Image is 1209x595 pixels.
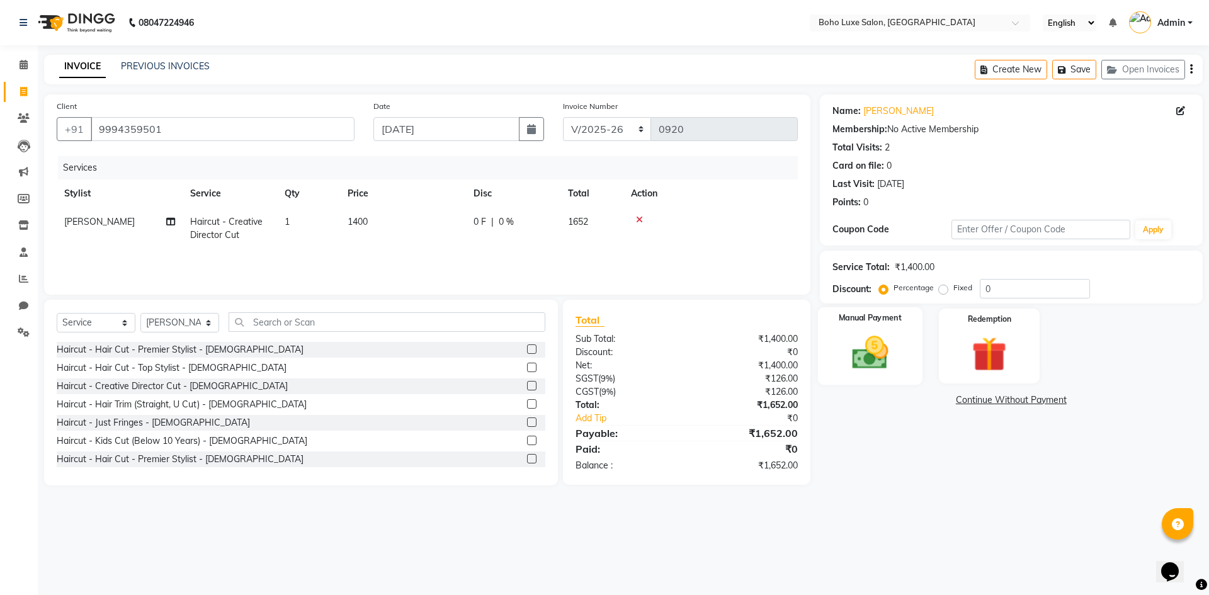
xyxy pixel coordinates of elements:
[839,312,902,324] label: Manual Payment
[841,332,899,373] img: _cash.svg
[121,60,210,72] a: PREVIOUS INVOICES
[566,359,686,372] div: Net:
[686,399,807,412] div: ₹1,652.00
[707,412,807,425] div: ₹0
[832,178,875,191] div: Last Visit:
[832,283,871,296] div: Discount:
[686,346,807,359] div: ₹0
[686,332,807,346] div: ₹1,400.00
[1129,11,1151,33] img: Admin
[568,216,588,227] span: 1652
[229,312,545,332] input: Search or Scan
[57,117,92,141] button: +91
[57,343,304,356] div: Haircut - Hair Cut - Premier Stylist - [DEMOGRAPHIC_DATA]
[566,399,686,412] div: Total:
[566,426,686,441] div: Payable:
[822,394,1200,407] a: Continue Without Payment
[832,223,951,236] div: Coupon Code
[832,123,887,136] div: Membership:
[91,117,355,141] input: Search by Name/Mobile/Email/Code
[975,60,1047,79] button: Create New
[863,196,868,209] div: 0
[566,385,686,399] div: ( )
[686,459,807,472] div: ₹1,652.00
[1157,16,1185,30] span: Admin
[953,282,972,293] label: Fixed
[64,216,135,227] span: [PERSON_NAME]
[887,159,892,173] div: 0
[348,216,368,227] span: 1400
[566,459,686,472] div: Balance :
[566,346,686,359] div: Discount:
[832,261,890,274] div: Service Total:
[57,398,307,411] div: Haircut - Hair Trim (Straight, U Cut) - [DEMOGRAPHIC_DATA]
[885,141,890,154] div: 2
[566,441,686,456] div: Paid:
[57,453,304,466] div: Haircut - Hair Cut - Premier Stylist - [DEMOGRAPHIC_DATA]
[491,215,494,229] span: |
[566,332,686,346] div: Sub Total:
[832,141,882,154] div: Total Visits:
[57,380,288,393] div: Haircut - Creative Director Cut - [DEMOGRAPHIC_DATA]
[373,101,390,112] label: Date
[623,179,798,208] th: Action
[951,220,1130,239] input: Enter Offer / Coupon Code
[686,441,807,456] div: ₹0
[576,373,598,384] span: SGST
[832,123,1190,136] div: No Active Membership
[57,361,287,375] div: Haircut - Hair Cut - Top Stylist - [DEMOGRAPHIC_DATA]
[32,5,118,40] img: logo
[57,101,77,112] label: Client
[466,179,560,208] th: Disc
[277,179,340,208] th: Qty
[499,215,514,229] span: 0 %
[1052,60,1096,79] button: Save
[863,105,934,118] a: [PERSON_NAME]
[686,426,807,441] div: ₹1,652.00
[832,105,861,118] div: Name:
[57,416,250,429] div: Haircut - Just Fringes - [DEMOGRAPHIC_DATA]
[285,216,290,227] span: 1
[601,387,613,397] span: 9%
[1135,220,1171,239] button: Apply
[1101,60,1185,79] button: Open Invoices
[139,5,194,40] b: 08047224946
[576,386,599,397] span: CGST
[59,55,106,78] a: INVOICE
[686,385,807,399] div: ₹126.00
[57,179,183,208] th: Stylist
[58,156,807,179] div: Services
[566,412,707,425] a: Add Tip
[961,332,1018,376] img: _gift.svg
[183,179,277,208] th: Service
[474,215,486,229] span: 0 F
[190,216,263,241] span: Haircut - Creative Director Cut
[894,282,934,293] label: Percentage
[1156,545,1196,582] iframe: chat widget
[563,101,618,112] label: Invoice Number
[686,372,807,385] div: ₹126.00
[895,261,934,274] div: ₹1,400.00
[832,196,861,209] div: Points:
[832,159,884,173] div: Card on file:
[566,372,686,385] div: ( )
[560,179,623,208] th: Total
[340,179,466,208] th: Price
[968,314,1011,325] label: Redemption
[686,359,807,372] div: ₹1,400.00
[57,434,307,448] div: Haircut - Kids Cut (Below 10 Years) - [DEMOGRAPHIC_DATA]
[877,178,904,191] div: [DATE]
[601,373,613,383] span: 9%
[576,314,604,327] span: Total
